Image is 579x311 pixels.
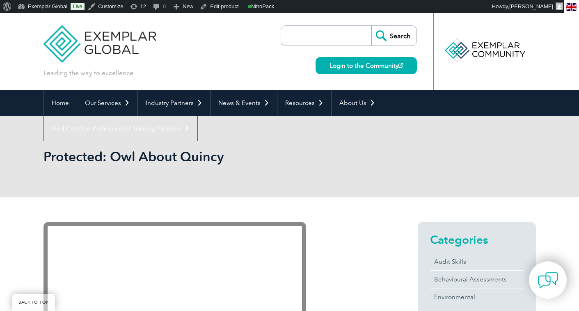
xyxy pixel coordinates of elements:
[44,116,197,141] a: Find Certified Professional / Training Provider
[430,271,524,288] a: Behavioural Assessments
[430,288,524,306] a: Environmental
[430,233,524,246] h2: Categories
[43,69,133,78] p: Leading the way to excellence
[398,63,403,68] img: open_square.png
[538,270,558,290] img: contact-chat.png
[371,26,417,46] input: Search
[43,13,156,62] img: Exemplar Global
[430,253,524,270] a: Audit Skills
[211,90,277,116] a: News & Events
[509,3,553,9] span: [PERSON_NAME]
[71,3,85,10] a: Live
[12,294,55,311] a: BACK TO TOP
[277,90,331,116] a: Resources
[332,90,383,116] a: About Us
[566,3,577,11] img: en
[44,90,77,116] a: Home
[316,57,417,74] a: Login to the Community
[77,90,137,116] a: Our Services
[43,149,359,165] h1: Protected: Owl About Quincy
[138,90,210,116] a: Industry Partners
